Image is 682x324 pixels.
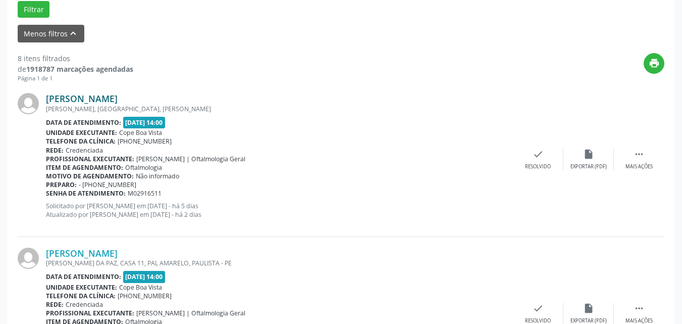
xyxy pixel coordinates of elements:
[533,303,544,314] i: check
[583,303,594,314] i: insert_drive_file
[634,303,645,314] i: 
[46,172,134,180] b: Motivo de agendamento:
[18,93,39,114] img: img
[128,189,162,198] span: M02916511
[46,105,513,113] div: [PERSON_NAME], [GEOGRAPHIC_DATA], [PERSON_NAME]
[123,117,166,128] span: [DATE] 14:00
[46,292,116,300] b: Telefone da clínica:
[533,149,544,160] i: check
[525,163,551,170] div: Resolvido
[118,137,172,146] span: [PHONE_NUMBER]
[46,163,123,172] b: Item de agendamento:
[68,28,79,39] i: keyboard_arrow_up
[66,146,103,155] span: Credenciada
[46,146,64,155] b: Rede:
[46,259,513,267] div: [PERSON_NAME] DA PAZ, CASA 11, PAL AMARELO, PAULISTA - PE
[18,25,84,42] button: Menos filtroskeyboard_arrow_up
[46,93,118,104] a: [PERSON_NAME]
[118,292,172,300] span: [PHONE_NUMBER]
[46,309,134,317] b: Profissional executante:
[125,163,162,172] span: Oftalmologia
[634,149,645,160] i: 
[18,74,133,83] div: Página 1 de 1
[119,128,162,137] span: Cope Boa Vista
[136,155,245,163] span: [PERSON_NAME] | Oftalmologia Geral
[18,53,133,64] div: 8 itens filtrados
[18,1,49,18] button: Filtrar
[136,309,245,317] span: [PERSON_NAME] | Oftalmologia Geral
[46,300,64,309] b: Rede:
[46,137,116,146] b: Telefone da clínica:
[46,283,117,292] b: Unidade executante:
[123,271,166,283] span: [DATE] 14:00
[46,128,117,137] b: Unidade executante:
[46,180,77,189] b: Preparo:
[66,300,103,309] span: Credenciada
[46,118,121,127] b: Data de atendimento:
[18,248,39,269] img: img
[136,172,179,180] span: Não informado
[46,202,513,219] p: Solicitado por [PERSON_NAME] em [DATE] - há 5 dias Atualizado por [PERSON_NAME] em [DATE] - há 2 ...
[26,64,133,74] strong: 1918787 marcações agendadas
[649,58,660,69] i: print
[644,53,664,74] button: print
[46,248,118,259] a: [PERSON_NAME]
[625,163,653,170] div: Mais ações
[583,149,594,160] i: insert_drive_file
[79,180,136,189] span: - [PHONE_NUMBER]
[18,64,133,74] div: de
[119,283,162,292] span: Cope Boa Vista
[570,163,607,170] div: Exportar (PDF)
[46,272,121,281] b: Data de atendimento:
[46,155,134,163] b: Profissional executante:
[46,189,126,198] b: Senha de atendimento:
